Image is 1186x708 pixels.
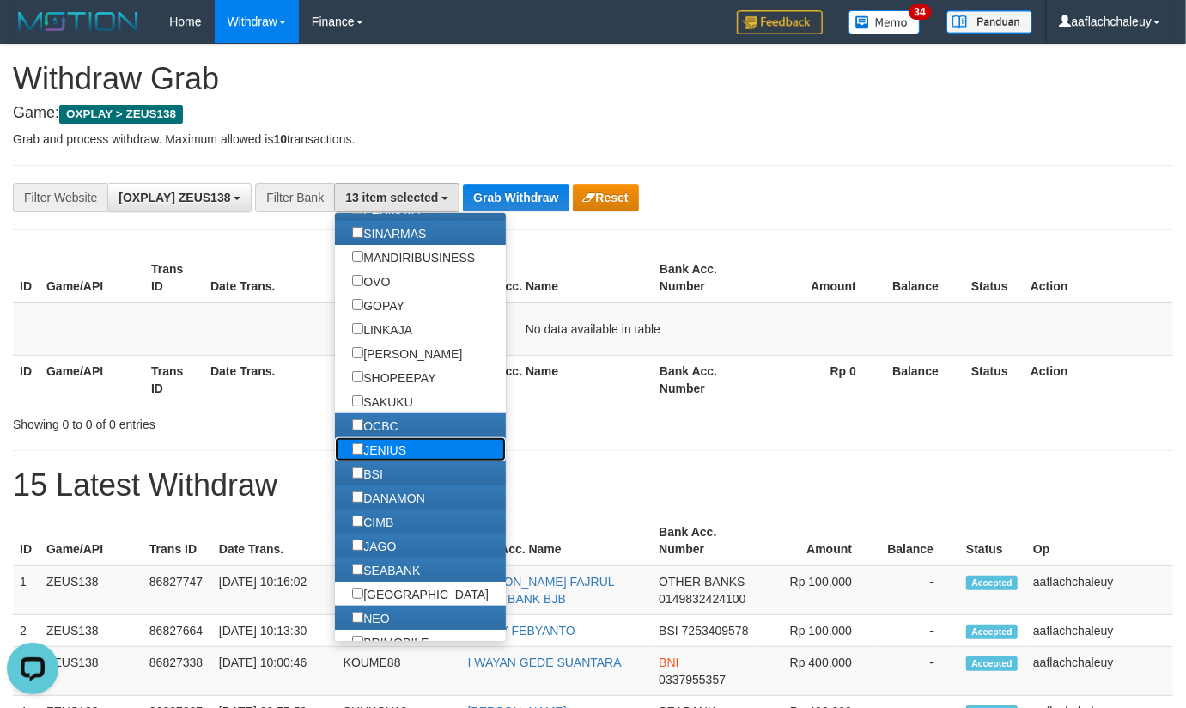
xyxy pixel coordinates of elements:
th: Amount [756,516,878,565]
span: Accepted [966,576,1018,590]
td: ZEUS138 [40,647,143,696]
th: Status [964,253,1024,302]
th: Trans ID [144,355,204,404]
th: Balance [882,355,964,404]
th: Trans ID [144,253,204,302]
label: SHOPEEPAY [335,365,453,389]
th: Game/API [40,355,144,404]
td: [DATE] 10:16:02 [212,565,337,615]
h1: Withdraw Grab [13,62,1173,96]
td: ZEUS138 [40,615,143,647]
th: Action [1024,355,1173,404]
th: Trans ID [143,516,212,565]
button: Grab Withdraw [463,184,569,211]
a: TEDDY FEBYANTO [468,624,575,638]
th: Op [1026,516,1173,565]
label: SAKUKU [335,389,430,413]
th: Balance [878,516,959,565]
th: Bank Acc. Name [458,253,653,302]
th: Date Trans. [212,516,337,565]
input: SHOPEEPAY [352,371,363,382]
span: Copy 7253409578 to clipboard [682,624,749,638]
div: Filter Website [13,183,107,212]
td: KOUME88 [337,647,461,696]
td: - [878,647,959,696]
th: Bank Acc. Number [653,253,757,302]
label: SINARMAS [335,221,443,245]
th: Bank Acc. Number [653,355,757,404]
button: Reset [573,184,639,211]
th: Status [964,355,1024,404]
span: OXPLAY > ZEUS138 [59,105,183,124]
label: NEO [335,606,406,630]
td: [DATE] 10:00:46 [212,647,337,696]
span: Copy 0149832424100 to clipboard [659,592,745,606]
th: Balance [882,253,964,302]
input: OCBC [352,419,363,430]
p: Grab and process withdraw. Maximum allowed is transactions. [13,131,1173,148]
input: [PERSON_NAME] [352,347,363,358]
th: Date Trans. [204,355,331,404]
th: Game/API [40,253,144,302]
th: Bank Acc. Name [461,516,653,565]
input: JENIUS [352,443,363,455]
div: Filter Bank [255,183,334,212]
div: Showing 0 to 0 of 0 entries [13,409,481,433]
h4: Game: [13,105,1173,122]
span: 13 item selected [345,191,438,204]
label: SEABANK [335,558,437,582]
span: OTHER BANKS [659,575,745,589]
td: aaflachchaleuy [1026,647,1173,696]
th: Game/API [40,516,143,565]
th: Date Trans. [204,253,331,302]
label: [PERSON_NAME] [335,341,479,365]
span: Accepted [966,625,1018,639]
td: [DATE] 10:13:30 [212,615,337,647]
label: DANAMON [335,485,442,510]
input: LINKAJA [352,323,363,334]
th: ID [13,516,40,565]
th: User ID [331,253,458,302]
label: BRIMOBILE [335,630,446,654]
input: NEO [352,612,363,623]
label: JAGO [335,534,413,558]
span: 34 [909,4,932,20]
th: Rp 0 [757,355,882,404]
label: OVO [335,269,407,293]
td: 86827747 [143,565,212,615]
input: JAGO [352,540,363,551]
td: Rp 100,000 [756,565,878,615]
h1: 15 Latest Withdraw [13,468,1173,503]
input: BRIMOBILE [352,636,363,647]
img: panduan.png [946,10,1032,34]
input: CIMB [352,516,363,527]
label: GOPAY [335,293,422,317]
td: No data available in table [13,302,1173,356]
input: MANDIRIBUSINESS [352,251,363,262]
td: Rp 100,000 [756,615,878,647]
input: GOPAY [352,299,363,310]
input: SAKUKU [352,395,363,406]
th: Amount [757,253,882,302]
th: Status [959,516,1026,565]
button: Open LiveChat chat widget [7,7,58,58]
label: MANDIRIBUSINESS [335,245,492,269]
button: 13 item selected [334,183,459,212]
td: 2 [13,615,40,647]
td: aaflachchaleuy [1026,565,1173,615]
img: Feedback.jpg [737,10,823,34]
span: BNI [659,656,678,669]
img: Button%20Memo.svg [848,10,921,34]
input: SEABANK [352,564,363,575]
th: ID [13,253,40,302]
span: Copy 0337955357 to clipboard [659,673,726,687]
input: OVO [352,275,363,286]
td: 1 [13,565,40,615]
label: JENIUS [335,437,423,461]
label: LINKAJA [335,317,429,341]
label: BSI [335,461,400,485]
th: User ID [331,355,458,404]
td: - [878,565,959,615]
td: Rp 400,000 [756,647,878,696]
th: Action [1024,253,1173,302]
